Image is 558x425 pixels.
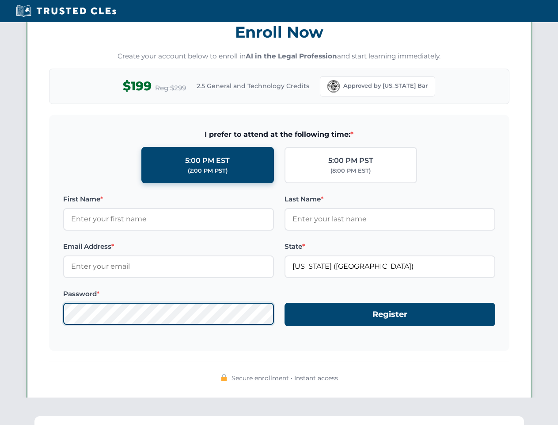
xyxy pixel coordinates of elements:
[13,4,119,18] img: Trusted CLEs
[246,52,337,60] strong: AI in the Legal Profession
[123,76,152,96] span: $199
[63,241,274,252] label: Email Address
[63,129,495,140] span: I prefer to attend at the following time:
[185,155,230,166] div: 5:00 PM EST
[327,80,340,93] img: Florida Bar
[285,241,495,252] label: State
[285,303,495,326] button: Register
[197,81,309,91] span: 2.5 General and Technology Credits
[343,81,428,90] span: Approved by [US_STATE] Bar
[63,255,274,278] input: Enter your email
[285,208,495,230] input: Enter your last name
[63,208,274,230] input: Enter your first name
[63,289,274,299] label: Password
[330,166,371,175] div: (8:00 PM EST)
[220,374,228,381] img: 🔒
[285,194,495,205] label: Last Name
[188,166,228,175] div: (2:00 PM PST)
[49,51,509,62] p: Create your account below to enroll in and start learning immediately.
[49,18,509,46] h3: Enroll Now
[328,155,373,166] div: 5:00 PM PST
[63,194,274,205] label: First Name
[232,373,338,383] span: Secure enrollment • Instant access
[285,255,495,278] input: Florida (FL)
[155,83,186,93] span: Reg $299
